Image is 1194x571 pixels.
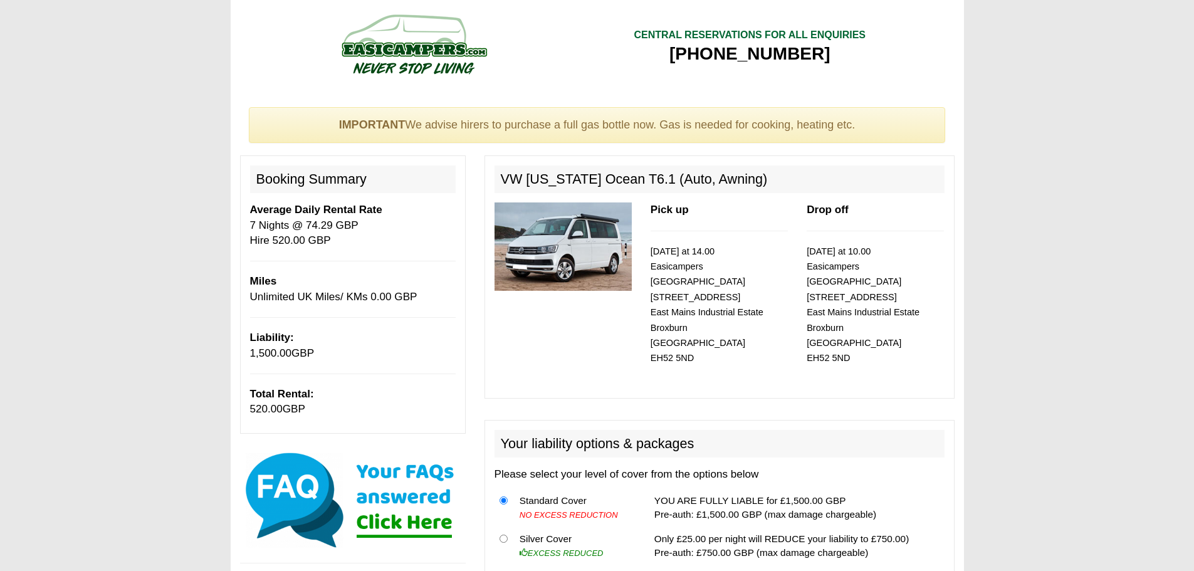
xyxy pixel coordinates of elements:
[250,202,456,248] p: 7 Nights @ 74.29 GBP Hire 520.00 GBP
[515,526,635,565] td: Silver Cover
[807,246,919,364] small: [DATE] at 10.00 Easicampers [GEOGRAPHIC_DATA] [STREET_ADDRESS] East Mains Industrial Estate Broxb...
[249,107,946,144] div: We advise hirers to purchase a full gas bottle now. Gas is needed for cooking, heating etc.
[651,204,689,216] b: Pick up
[520,510,618,520] i: NO EXCESS REDUCTION
[515,489,635,527] td: Standard Cover
[495,202,632,291] img: 315.jpg
[807,204,848,216] b: Drop off
[495,467,945,482] p: Please select your level of cover from the options below
[649,526,945,565] td: Only £25.00 per night will REDUCE your liability to £750.00) Pre-auth: £750.00 GBP (max damage ch...
[250,403,283,415] span: 520.00
[634,43,866,65] div: [PHONE_NUMBER]
[240,450,466,550] img: Click here for our most common FAQs
[250,274,456,305] p: Unlimited UK Miles/ KMs 0.00 GBP
[495,430,945,458] h2: Your liability options & packages
[250,387,456,417] p: GBP
[649,489,945,527] td: YOU ARE FULLY LIABLE for £1,500.00 GBP Pre-auth: £1,500.00 GBP (max damage chargeable)
[634,28,866,43] div: CENTRAL RESERVATIONS FOR ALL ENQUIRIES
[651,246,763,364] small: [DATE] at 14.00 Easicampers [GEOGRAPHIC_DATA] [STREET_ADDRESS] East Mains Industrial Estate Broxb...
[339,118,406,131] strong: IMPORTANT
[250,347,292,359] span: 1,500.00
[250,204,382,216] b: Average Daily Rental Rate
[520,548,604,558] i: EXCESS REDUCED
[250,275,277,287] b: Miles
[495,165,945,193] h2: VW [US_STATE] Ocean T6.1 (Auto, Awning)
[250,388,314,400] b: Total Rental:
[250,165,456,193] h2: Booking Summary
[250,332,294,343] b: Liability:
[250,330,456,361] p: GBP
[295,9,533,78] img: campers-checkout-logo.png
